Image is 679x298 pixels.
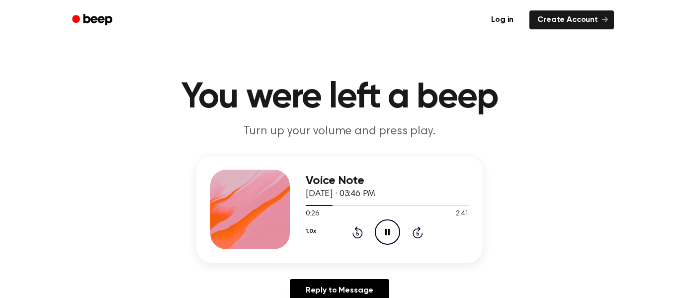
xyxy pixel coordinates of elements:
a: Create Account [529,10,614,29]
span: [DATE] · 03:46 PM [306,190,375,199]
span: 2:41 [456,209,469,219]
a: Log in [481,8,523,31]
a: Beep [65,10,121,30]
p: Turn up your volume and press play. [149,123,530,140]
h3: Voice Note [306,174,469,188]
h1: You were left a beep [85,80,594,115]
span: 0:26 [306,209,319,219]
button: 1.0x [306,223,316,240]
